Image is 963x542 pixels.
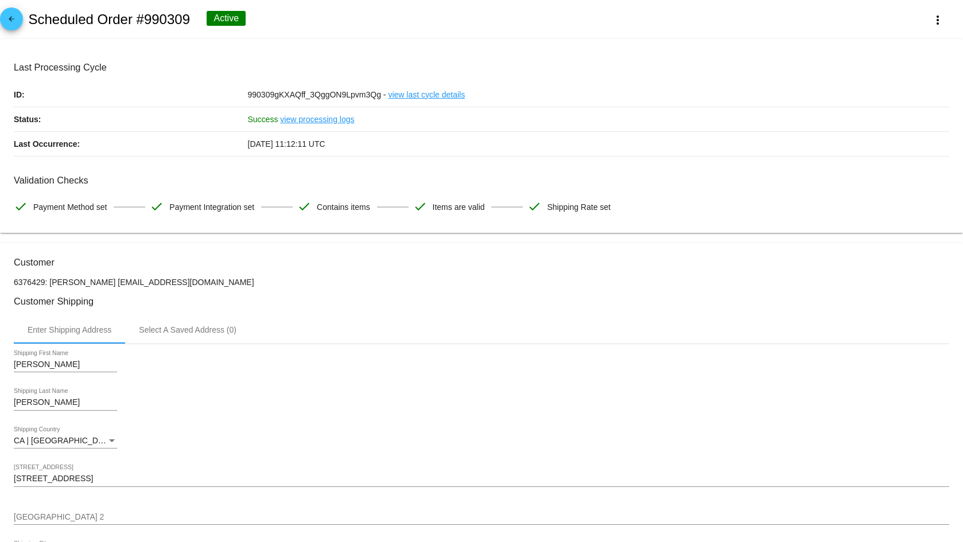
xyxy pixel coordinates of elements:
[14,360,117,369] input: Shipping First Name
[527,200,541,213] mat-icon: check
[33,195,107,219] span: Payment Method set
[14,436,117,446] mat-select: Shipping Country
[248,115,278,124] span: Success
[14,296,949,307] h3: Customer Shipping
[150,200,164,213] mat-icon: check
[297,200,311,213] mat-icon: check
[280,107,354,131] a: view processing logs
[14,398,117,407] input: Shipping Last Name
[139,325,236,334] div: Select A Saved Address (0)
[14,132,248,156] p: Last Occurrence:
[14,257,949,268] h3: Customer
[388,83,465,107] a: view last cycle details
[14,83,248,107] p: ID:
[14,436,115,445] span: CA | [GEOGRAPHIC_DATA]
[547,195,611,219] span: Shipping Rate set
[14,278,949,287] p: 6376429: [PERSON_NAME] [EMAIL_ADDRESS][DOMAIN_NAME]
[413,200,427,213] mat-icon: check
[5,15,18,29] mat-icon: arrow_back
[28,11,190,28] h2: Scheduled Order #990309
[14,200,28,213] mat-icon: check
[14,107,248,131] p: Status:
[169,195,254,219] span: Payment Integration set
[14,474,949,483] input: Shipping Street 1
[14,175,949,186] h3: Validation Checks
[248,139,325,149] span: [DATE] 11:12:11 UTC
[317,195,370,219] span: Contains items
[433,195,485,219] span: Items are valid
[248,90,386,99] span: 990309gKXAQff_3QggON9Lpvm3Qg -
[931,13,945,27] mat-icon: more_vert
[28,325,111,334] div: Enter Shipping Address
[14,62,949,73] h3: Last Processing Cycle
[207,11,246,26] div: Active
[14,513,949,522] input: Shipping Street 2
